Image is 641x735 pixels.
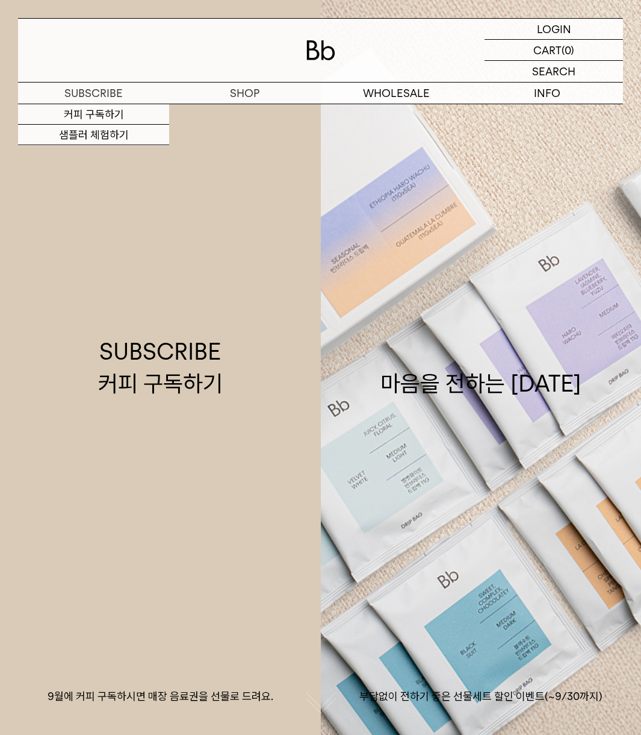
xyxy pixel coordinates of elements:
[532,61,575,82] p: SEARCH
[18,83,169,104] a: SUBSCRIBE
[98,336,223,399] div: SUBSCRIBE 커피 구독하기
[533,40,562,60] p: CART
[380,336,581,399] div: 마음을 전하는 [DATE]
[485,19,623,40] a: LOGIN
[472,83,623,104] p: INFO
[18,125,169,145] a: 샘플러 체험하기
[562,40,574,60] p: (0)
[169,83,320,104] a: SHOP
[485,40,623,61] a: CART (0)
[18,104,169,125] a: 커피 구독하기
[321,83,472,104] p: WHOLESALE
[18,145,169,166] a: 오피스 커피구독
[306,40,335,60] img: 로고
[537,19,571,39] p: LOGIN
